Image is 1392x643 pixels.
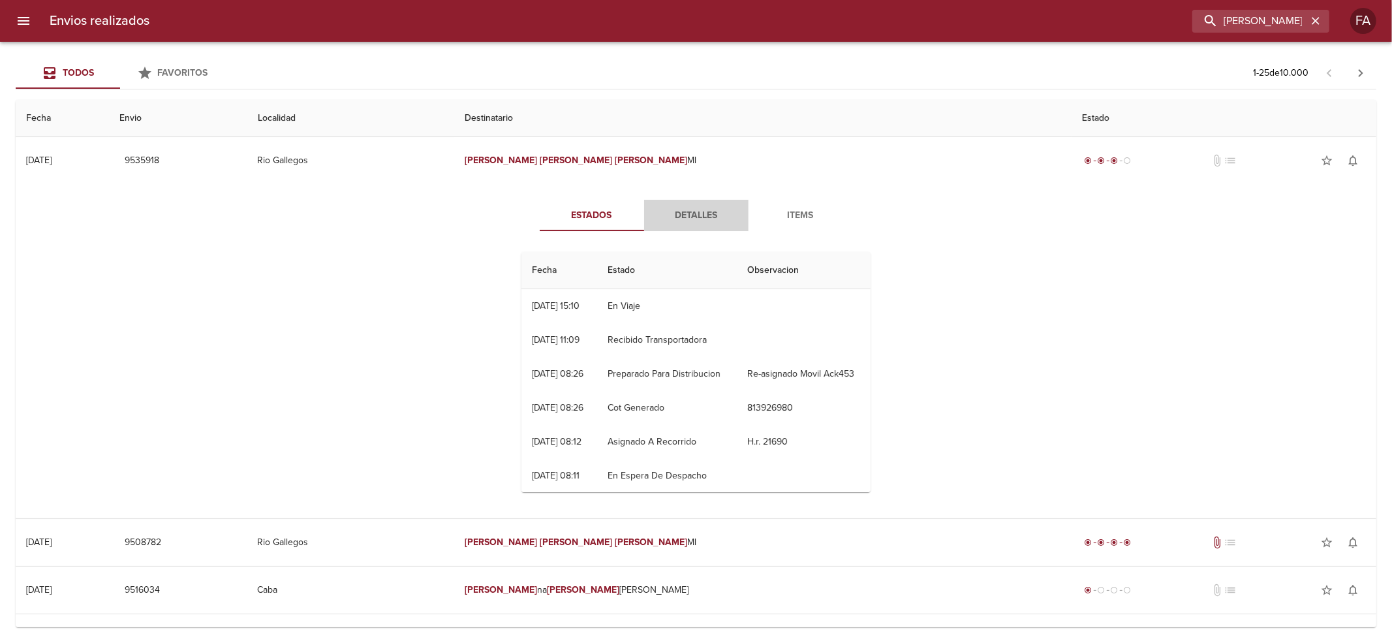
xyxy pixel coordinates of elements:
[16,57,224,89] div: Tabs Envios
[1224,536,1237,549] span: No tiene pedido asociado
[50,10,149,31] h6: Envios realizados
[1340,529,1366,556] button: Activar notificaciones
[1346,584,1359,597] span: notifications_none
[615,537,687,548] em: [PERSON_NAME]
[1098,157,1106,165] span: radio_button_checked
[454,137,1071,184] td: Ml
[597,323,737,357] td: Recibido Transportadora
[465,537,537,548] em: [PERSON_NAME]
[521,252,871,527] table: Tabla de seguimiento
[158,67,208,78] span: Favoritos
[63,67,94,78] span: Todos
[454,567,1071,614] td: na [PERSON_NAME]
[1345,57,1376,89] span: Pagina siguiente
[26,537,52,548] div: [DATE]
[532,402,583,413] div: [DATE] 08:26
[615,155,687,166] em: [PERSON_NAME]
[26,155,52,166] div: [DATE]
[1098,539,1106,546] span: radio_button_checked
[1085,539,1092,546] span: radio_button_checked
[109,100,247,137] th: Envio
[597,425,737,459] td: Asignado A Recorrido
[532,334,580,345] div: [DATE] 11:09
[465,155,537,166] em: [PERSON_NAME]
[125,535,161,551] span: 9508782
[119,531,166,555] button: 9508782
[454,100,1071,137] th: Destinatario
[454,519,1071,566] td: Ml
[247,100,455,137] th: Localidad
[1082,154,1134,167] div: En viaje
[1253,67,1308,80] p: 1 - 25 de 10.000
[1082,584,1134,597] div: Generado
[652,208,741,224] span: Detalles
[247,137,455,184] td: Rio Gallegos
[756,208,845,224] span: Items
[737,425,871,459] td: H.r. 21690
[532,436,581,447] div: [DATE] 08:12
[1085,586,1092,594] span: radio_button_checked
[1211,536,1224,549] span: Tiene documentos adjuntos
[1082,536,1134,549] div: Entregado
[119,578,165,603] button: 9516034
[1314,148,1340,174] button: Agregar a favoritos
[1314,577,1340,603] button: Agregar a favoritos
[597,289,737,323] td: En Viaje
[547,584,619,595] em: [PERSON_NAME]
[1072,100,1376,137] th: Estado
[125,582,160,599] span: 9516034
[1346,536,1359,549] span: notifications_none
[1211,584,1224,597] span: No tiene documentos adjuntos
[1111,586,1119,594] span: radio_button_unchecked
[737,391,871,425] td: 813926980
[16,100,109,137] th: Fecha
[737,357,871,391] td: Re-asignado Movil Ack453
[26,584,52,595] div: [DATE]
[1124,586,1132,594] span: radio_button_unchecked
[1098,586,1106,594] span: radio_button_unchecked
[521,252,597,289] th: Fecha
[1124,539,1132,546] span: radio_button_checked
[540,155,612,166] em: [PERSON_NAME]
[597,459,737,493] td: En Espera De Despacho
[1124,157,1132,165] span: radio_button_unchecked
[119,149,164,173] button: 9535918
[1314,66,1345,79] span: Pagina anterior
[1346,154,1359,167] span: notifications_none
[1192,10,1307,33] input: buscar
[1314,529,1340,556] button: Agregar a favoritos
[465,584,537,595] em: [PERSON_NAME]
[1224,154,1237,167] span: No tiene pedido asociado
[1350,8,1376,34] div: FA
[540,537,612,548] em: [PERSON_NAME]
[125,153,159,169] span: 9535918
[1320,536,1333,549] span: star_border
[532,300,580,311] div: [DATE] 15:10
[597,357,737,391] td: Preparado Para Distribucion
[1224,584,1237,597] span: No tiene pedido asociado
[1340,577,1366,603] button: Activar notificaciones
[1085,157,1092,165] span: radio_button_checked
[597,252,737,289] th: Estado
[1111,157,1119,165] span: radio_button_checked
[1111,539,1119,546] span: radio_button_checked
[1340,148,1366,174] button: Activar notificaciones
[737,252,871,289] th: Observacion
[1320,584,1333,597] span: star_border
[540,200,853,231] div: Tabs detalle de guia
[1320,154,1333,167] span: star_border
[247,567,455,614] td: Caba
[8,5,39,37] button: menu
[532,368,583,379] div: [DATE] 08:26
[532,470,580,481] div: [DATE] 08:11
[1211,154,1224,167] span: No tiene documentos adjuntos
[548,208,636,224] span: Estados
[247,519,455,566] td: Rio Gallegos
[597,391,737,425] td: Cot Generado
